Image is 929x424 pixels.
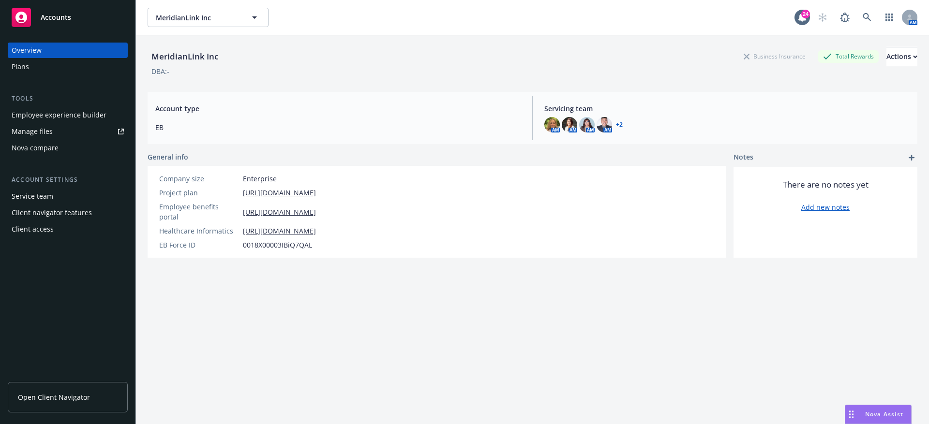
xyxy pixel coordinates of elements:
[243,226,316,236] a: [URL][DOMAIN_NAME]
[818,50,879,62] div: Total Rewards
[159,174,239,184] div: Company size
[734,152,753,163] span: Notes
[8,107,128,123] a: Employee experience builder
[243,240,312,250] span: 0018X00003IBiQ7QAL
[865,410,903,418] span: Nova Assist
[845,405,857,424] div: Drag to move
[12,205,92,220] div: Client navigator features
[159,202,239,222] div: Employee benefits portal
[8,124,128,139] a: Manage files
[155,122,521,132] span: EB
[12,124,53,139] div: Manage files
[783,179,869,190] span: There are no notes yet
[151,66,169,76] div: DBA: -
[8,221,128,237] a: Client access
[156,13,240,23] span: MeridianLink Inc
[12,140,59,156] div: Nova compare
[8,59,128,74] a: Plans
[18,392,90,402] span: Open Client Navigator
[8,205,128,220] a: Client navigator features
[8,175,128,185] div: Account settings
[8,94,128,103] div: Tools
[159,226,239,236] div: Healthcare Informatics
[155,103,521,114] span: Account type
[597,117,612,132] img: photo
[243,174,277,184] span: Enterprise
[8,140,128,156] a: Nova compare
[148,152,188,162] span: General info
[243,188,316,198] a: [URL][DOMAIN_NAME]
[845,405,912,424] button: Nova Assist
[12,59,29,74] div: Plans
[544,103,910,114] span: Servicing team
[579,117,595,132] img: photo
[886,47,917,66] button: Actions
[739,50,810,62] div: Business Insurance
[159,240,239,250] div: EB Force ID
[8,43,128,58] a: Overview
[616,122,623,128] a: +2
[562,117,577,132] img: photo
[159,188,239,198] div: Project plan
[8,189,128,204] a: Service team
[8,4,128,31] a: Accounts
[41,14,71,21] span: Accounts
[813,8,832,27] a: Start snowing
[148,8,269,27] button: MeridianLink Inc
[880,8,899,27] a: Switch app
[906,152,917,163] a: add
[801,10,810,18] div: 24
[801,202,850,212] a: Add new notes
[243,207,316,217] a: [URL][DOMAIN_NAME]
[12,189,53,204] div: Service team
[12,43,42,58] div: Overview
[148,50,222,63] div: MeridianLink Inc
[857,8,877,27] a: Search
[12,221,54,237] div: Client access
[544,117,560,132] img: photo
[835,8,854,27] a: Report a Bug
[12,107,106,123] div: Employee experience builder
